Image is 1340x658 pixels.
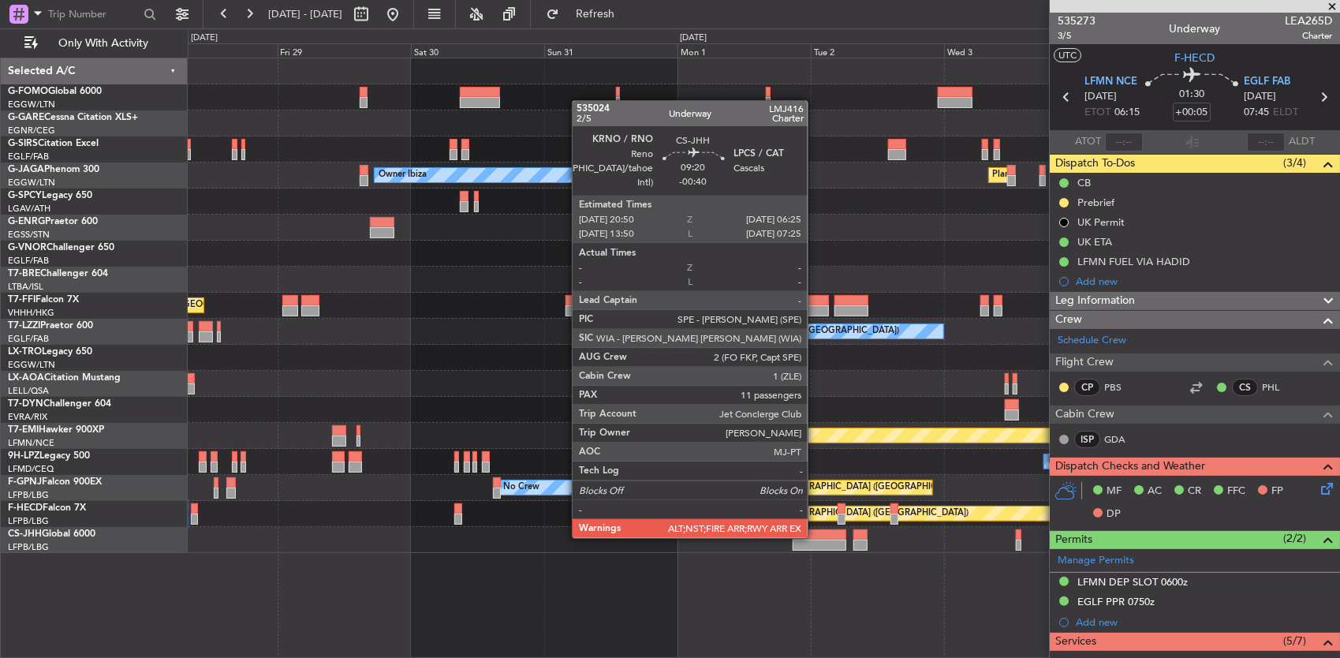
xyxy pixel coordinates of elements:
[8,165,44,174] span: G-JAGA
[8,529,95,539] a: CS-JHHGlobal 6000
[811,43,944,58] div: Tue 2
[1283,530,1306,547] span: (2/2)
[1077,215,1125,229] div: UK Permit
[1077,196,1114,209] div: Prebrief
[1058,333,1126,349] a: Schedule Crew
[8,269,40,279] span: T7-BRE
[8,177,55,189] a: EGGW/LTN
[677,43,811,58] div: Mon 1
[1074,379,1100,396] div: CP
[8,451,90,461] a: 9H-LPZLegacy 500
[1076,615,1332,629] div: Add new
[1244,105,1269,121] span: 07:45
[1077,176,1091,189] div: CB
[503,476,539,499] div: No Crew
[1077,595,1155,608] div: EGLF PPR 0750z
[8,373,121,383] a: LX-AOACitation Mustang
[8,373,44,383] span: LX-AOA
[8,437,54,449] a: LFMN/NCE
[8,87,102,96] a: G-FOMOGlobal 6000
[8,281,43,293] a: LTBA/ISL
[1084,105,1110,121] span: ETOT
[720,476,969,499] div: Planned Maint [GEOGRAPHIC_DATA] ([GEOGRAPHIC_DATA])
[1179,87,1204,103] span: 01:30
[8,503,43,513] span: F-HECD
[704,424,794,447] div: Planned Maint Chester
[1077,255,1190,268] div: LFMN FUEL VIA HADID
[1148,484,1162,499] span: AC
[1107,484,1122,499] span: MF
[1283,155,1306,171] span: (3/4)
[8,229,50,241] a: EGSS/STN
[8,307,54,319] a: VHHH/HKG
[8,243,47,252] span: G-VNOR
[8,515,49,527] a: LFPB/LBG
[8,191,92,200] a: G-SPCYLegacy 650
[8,113,44,122] span: G-GARE
[1104,380,1140,394] a: PBS
[1055,311,1082,329] span: Crew
[1105,133,1143,151] input: --:--
[1084,74,1137,90] span: LFMN NCE
[1055,531,1092,549] span: Permits
[1077,575,1188,589] div: LFMN DEP SLOT 0600z
[8,529,42,539] span: CS-JHH
[8,359,55,371] a: EGGW/LTN
[8,321,93,331] a: T7-LZZIPraetor 600
[720,502,969,525] div: Planned Maint [GEOGRAPHIC_DATA] ([GEOGRAPHIC_DATA])
[268,7,342,21] span: [DATE] - [DATE]
[8,399,43,409] span: T7-DYN
[1055,353,1114,372] span: Flight Crew
[1188,484,1201,499] span: CR
[48,2,139,26] input: Trip Number
[1048,450,1084,473] div: No Crew
[1055,633,1096,651] span: Services
[8,125,55,136] a: EGNR/CEG
[1244,74,1290,90] span: EGLF FAB
[8,385,49,397] a: LELL/QSA
[8,99,55,110] a: EGGW/LTN
[8,321,40,331] span: T7-LZZI
[8,347,92,357] a: LX-TROLegacy 650
[680,32,707,45] div: [DATE]
[1114,105,1140,121] span: 06:15
[8,333,49,345] a: EGLF/FAB
[1283,633,1306,649] span: (5/7)
[1285,29,1332,43] span: Charter
[8,295,35,305] span: T7-FFI
[8,165,99,174] a: G-JAGAPhenom 300
[1075,134,1101,150] span: ATOT
[8,347,42,357] span: LX-TRO
[8,425,39,435] span: T7-EMI
[8,411,47,423] a: EVRA/RIX
[944,43,1077,58] div: Wed 3
[8,139,99,148] a: G-SIRSCitation Excel
[8,503,86,513] a: F-HECDFalcon 7X
[1058,13,1096,29] span: 535273
[1104,432,1140,447] a: GDA
[8,295,79,305] a: T7-FFIFalcon 7X
[1084,89,1117,105] span: [DATE]
[8,489,49,501] a: LFPB/LBG
[8,151,49,163] a: EGLF/FAB
[8,269,108,279] a: T7-BREChallenger 604
[1262,380,1297,394] a: PHL
[1058,29,1096,43] span: 3/5
[8,425,104,435] a: T7-EMIHawker 900XP
[1244,89,1276,105] span: [DATE]
[411,43,544,58] div: Sat 30
[539,2,633,27] button: Refresh
[8,451,39,461] span: 9H-LPZ
[8,243,114,252] a: G-VNORChallenger 650
[993,163,1241,187] div: Planned Maint [GEOGRAPHIC_DATA] ([GEOGRAPHIC_DATA])
[1076,275,1332,288] div: Add new
[1271,484,1283,499] span: FP
[681,320,899,343] div: Owner [GEOGRAPHIC_DATA] ([GEOGRAPHIC_DATA])
[1055,292,1135,310] span: Leg Information
[8,217,98,226] a: G-ENRGPraetor 600
[1077,235,1112,249] div: UK ETA
[1055,155,1135,173] span: Dispatch To-Dos
[1273,105,1298,121] span: ELDT
[41,38,166,49] span: Only With Activity
[8,477,42,487] span: F-GPNJ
